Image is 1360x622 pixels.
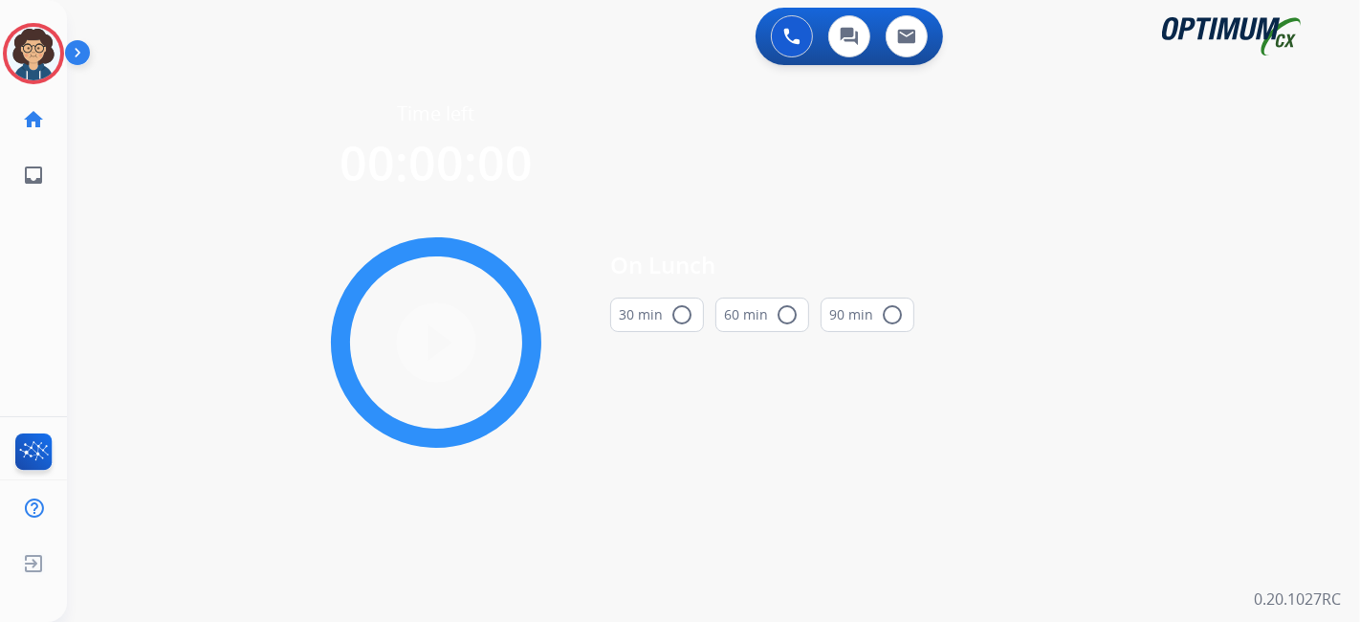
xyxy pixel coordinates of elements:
mat-icon: home [22,108,45,131]
mat-icon: radio_button_unchecked [776,303,799,326]
button: 60 min [715,298,809,332]
p: 0.20.1027RC [1254,588,1341,611]
img: avatar [7,27,60,80]
mat-icon: inbox [22,164,45,187]
span: Time left [398,100,475,127]
mat-icon: radio_button_unchecked [670,303,693,326]
span: On Lunch [610,248,914,282]
button: 30 min [610,298,704,332]
mat-icon: radio_button_unchecked [881,303,904,326]
button: 90 min [821,298,914,332]
span: 00:00:00 [340,130,533,195]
